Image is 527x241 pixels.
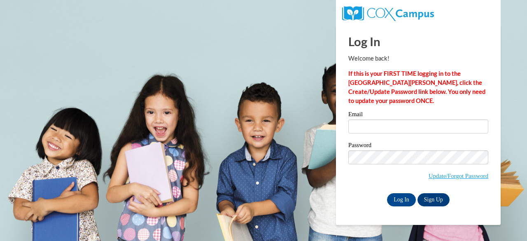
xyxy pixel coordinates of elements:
[348,111,488,119] label: Email
[348,54,488,63] p: Welcome back!
[342,6,434,21] img: COX Campus
[417,193,450,206] a: Sign Up
[342,9,434,16] a: COX Campus
[348,142,488,150] label: Password
[429,173,488,179] a: Update/Forgot Password
[348,33,488,50] h1: Log In
[348,70,485,104] strong: If this is your FIRST TIME logging in to the [GEOGRAPHIC_DATA][PERSON_NAME], click the Create/Upd...
[387,193,416,206] input: Log In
